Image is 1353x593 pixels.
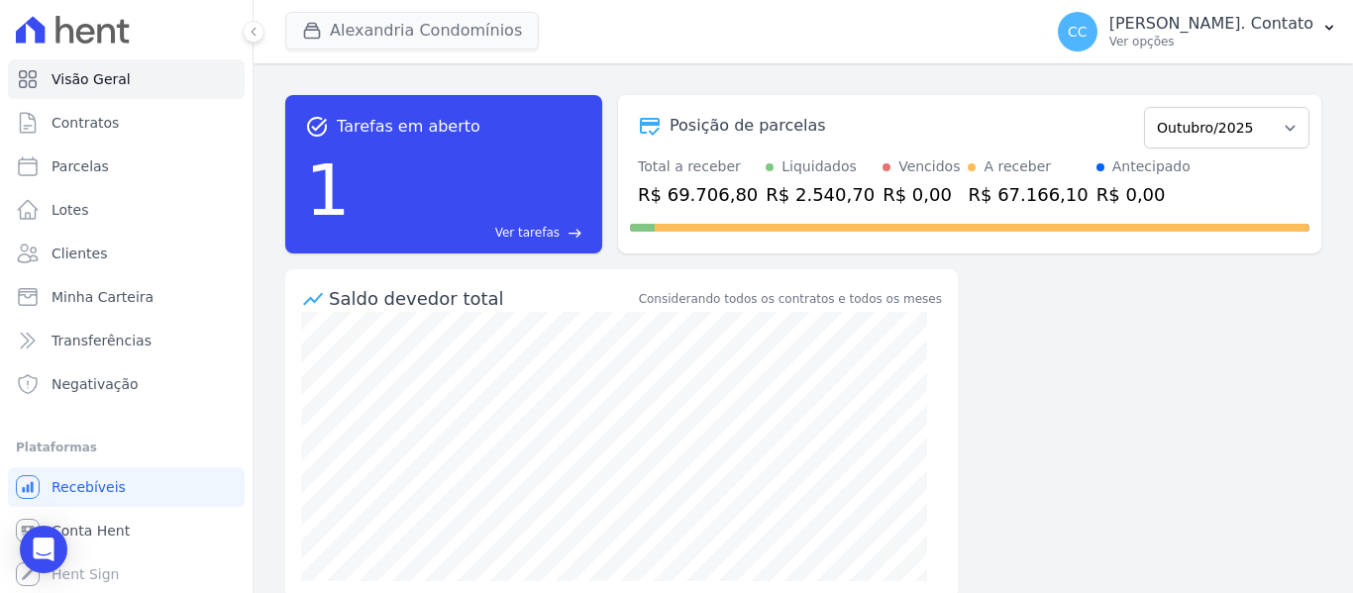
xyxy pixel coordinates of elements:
div: A receber [984,156,1051,177]
div: Antecipado [1112,156,1191,177]
a: Contratos [8,103,245,143]
span: Tarefas em aberto [337,115,480,139]
span: Contratos [52,113,119,133]
span: Conta Hent [52,521,130,541]
a: Ver tarefas east [359,224,582,242]
span: Minha Carteira [52,287,154,307]
span: Recebíveis [52,477,126,497]
span: Clientes [52,244,107,263]
div: R$ 0,00 [883,181,960,208]
div: Plataformas [16,436,237,459]
div: Saldo devedor total [329,285,635,312]
a: Transferências [8,321,245,360]
span: Parcelas [52,156,109,176]
div: Vencidos [898,156,960,177]
div: 1 [305,139,351,242]
div: R$ 69.706,80 [638,181,758,208]
div: Total a receber [638,156,758,177]
a: Recebíveis [8,467,245,507]
div: Posição de parcelas [670,114,826,138]
button: CC [PERSON_NAME]. Contato Ver opções [1042,4,1353,59]
span: east [568,226,582,241]
a: Conta Hent [8,511,245,550]
span: Lotes [52,200,89,220]
a: Visão Geral [8,59,245,99]
span: task_alt [305,115,329,139]
div: R$ 0,00 [1096,181,1191,208]
div: R$ 67.166,10 [968,181,1088,208]
div: Considerando todos os contratos e todos os meses [639,290,942,308]
a: Minha Carteira [8,277,245,317]
a: Negativação [8,364,245,404]
span: Negativação [52,374,139,394]
a: Lotes [8,190,245,230]
div: Liquidados [781,156,857,177]
a: Clientes [8,234,245,273]
a: Parcelas [8,147,245,186]
span: Ver tarefas [495,224,560,242]
button: Alexandria Condomínios [285,12,539,49]
p: [PERSON_NAME]. Contato [1109,14,1313,34]
div: Open Intercom Messenger [20,526,67,573]
div: R$ 2.540,70 [766,181,875,208]
span: Visão Geral [52,69,131,89]
span: Transferências [52,331,152,350]
span: CC [1068,25,1088,39]
p: Ver opções [1109,34,1313,49]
